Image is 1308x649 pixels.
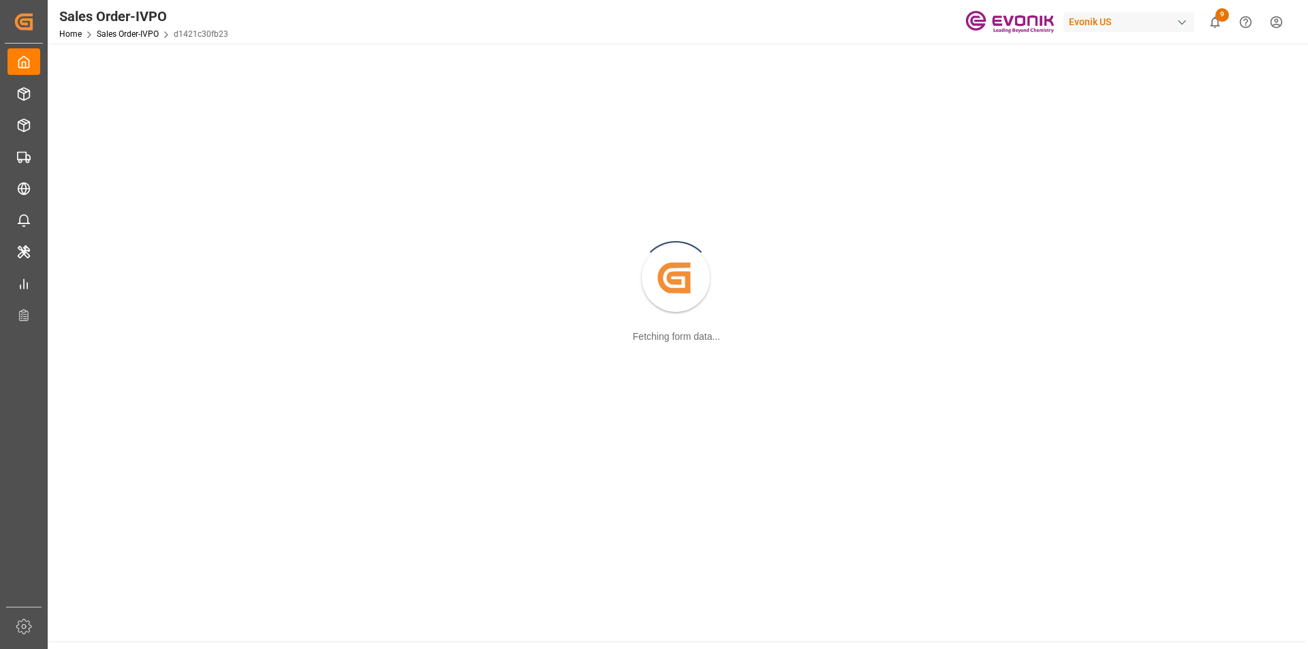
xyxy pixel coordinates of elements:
div: Sales Order-IVPO [59,6,228,27]
button: Help Center [1230,7,1261,37]
span: 9 [1215,8,1229,22]
a: Home [59,29,82,39]
a: Sales Order-IVPO [97,29,159,39]
div: Fetching form data... [633,330,720,344]
img: Evonik-brand-mark-Deep-Purple-RGB.jpeg_1700498283.jpeg [965,10,1054,34]
button: show 9 new notifications [1200,7,1230,37]
button: Evonik US [1063,9,1200,35]
div: Evonik US [1063,12,1194,32]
